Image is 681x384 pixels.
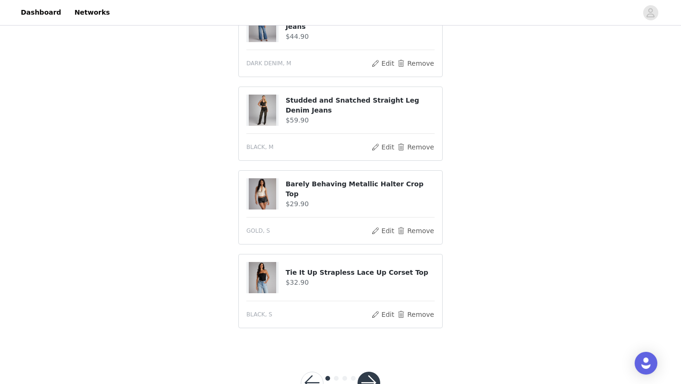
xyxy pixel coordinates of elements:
[15,2,67,23] a: Dashboard
[286,278,435,288] h4: $32.90
[397,141,435,153] button: Remove
[246,143,273,151] span: BLACK, M
[397,225,435,236] button: Remove
[635,352,657,375] div: Open Intercom Messenger
[249,262,276,293] img: Tie It Up Strapless Lace Up Corset Top
[371,225,395,236] button: Edit
[249,11,276,42] img: Stud Game Strong Mid-Rise Denim Jeans
[69,2,115,23] a: Networks
[246,227,270,235] span: GOLD, S
[286,115,435,125] h4: $59.90
[249,178,276,209] img: Barely Behaving Metallic Halter Crop Top
[246,310,272,319] span: BLACK, S
[646,5,655,20] div: avatar
[246,59,291,68] span: DARK DENIM, M
[286,268,435,278] h4: Tie It Up Strapless Lace Up Corset Top
[286,96,435,115] h4: Studded and Snatched Straight Leg Denim Jeans
[371,141,395,153] button: Edit
[286,199,435,209] h4: $29.90
[249,95,276,126] img: Studded and Snatched Straight Leg Denim Jeans
[397,309,435,320] button: Remove
[371,58,395,69] button: Edit
[371,309,395,320] button: Edit
[286,179,435,199] h4: Barely Behaving Metallic Halter Crop Top
[286,32,435,42] h4: $44.90
[397,58,435,69] button: Remove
